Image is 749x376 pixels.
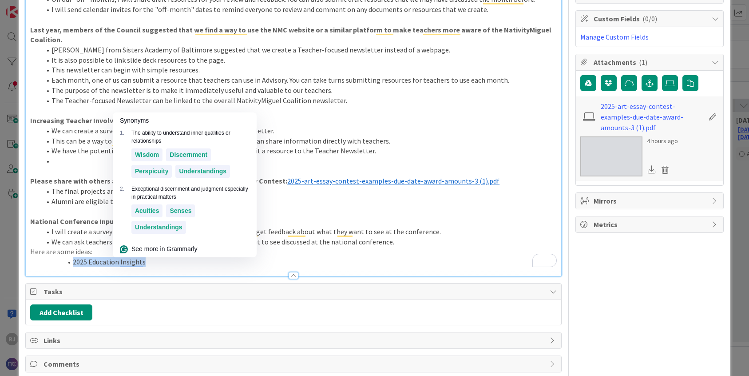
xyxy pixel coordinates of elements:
[287,176,499,185] span: 2025-art-essay-contest-examples-due-date-award-amounts-3 (1).pdf
[41,126,557,136] li: We can create a survey for teachers to sign up for the Teacher Newsletter.
[44,286,545,297] span: Tasks
[594,13,707,24] span: Custom Fields
[594,57,707,68] span: Attachments
[594,196,707,206] span: Mirrors
[639,58,647,67] span: ( 1 )
[30,304,92,320] button: Add Checklist
[41,75,557,85] li: Each month, one of us can submit a resource that teachers can use in Advisory. You can take turns...
[30,176,287,185] strong: Please share with others and your students about the NMC Art & Essay Contest:
[41,55,557,65] li: It is also possible to link slide deck resources to the page.
[41,96,557,106] li: The Teacher-focused Newsletter can be linked to the overall NativityMiguel Coalition newsletter.
[30,217,166,226] strong: National Conference Input from Teachers
[44,335,545,346] span: Links
[41,65,557,75] li: This newsletter can begin with simple resources.
[30,116,135,125] strong: Increasing Teacher Involvement
[41,45,557,55] li: [PERSON_NAME] from Sisters Academy of Baltimore suggested that we create a Teacher-focused newsle...
[642,14,657,23] span: ( 0/0 )
[601,101,704,133] a: 2025-art-essay-contest-examples-due-date-award-amounts-3 (1).pdf
[41,196,557,207] li: Alumni are eligible to submit entries.
[41,227,557,237] li: I will create a survey that Principals can disseminate to teachers to get feedback about what the...
[44,359,545,369] span: Comments
[30,25,553,44] strong: Last year, members of the Council suggested that we find a way to use the NMC website or a simila...
[580,32,649,41] a: Manage Custom Fields
[41,146,557,156] li: We have the potential for any teacher across the Coalition to submit a resource to the Teacher Ne...
[647,136,678,146] div: 4 hours ago
[41,186,557,196] li: The final projects are due on [DATE].
[30,247,557,257] p: Here are some ideas:
[41,4,557,15] li: I will send calendar invites for the "off-month" dates to remind everyone to review and comment o...
[594,219,707,230] span: Metrics
[41,257,557,267] li: 2025 Education Insights
[647,164,657,176] div: Download
[41,237,557,247] li: We can ask teachers to rank educational "Tot Topics" that they want to see discussed at the natio...
[41,85,557,96] li: The purpose of the newsletter is to make it immediately useful and valuable to our teachers.
[41,136,557,146] li: This can be a way to get teacher contact information so that NMC can share information directly w...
